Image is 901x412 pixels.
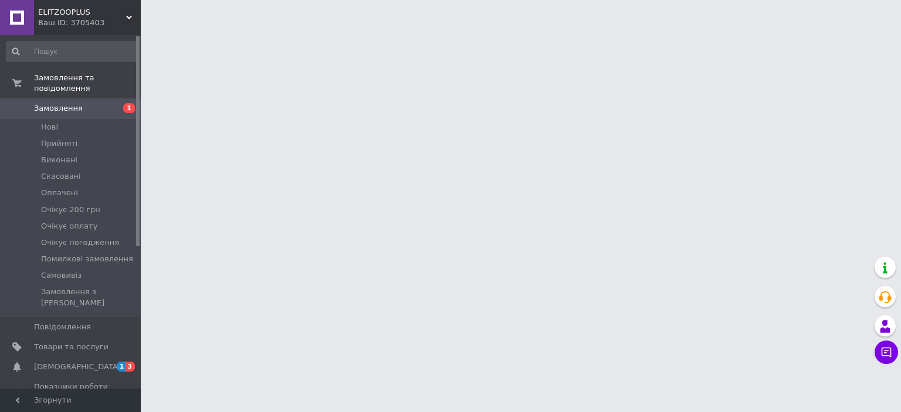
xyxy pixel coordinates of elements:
span: Самовивіз [41,270,82,281]
button: Чат з покупцем [875,341,898,364]
span: Замовлення з [PERSON_NAME] [41,287,137,308]
span: Показники роботи компанії [34,382,109,403]
div: Ваш ID: 3705403 [38,18,141,28]
span: Замовлення [34,103,83,114]
span: Помилкові замовлення [41,254,133,264]
span: [DEMOGRAPHIC_DATA] [34,362,121,372]
span: Товари та послуги [34,342,109,352]
span: 1 [123,103,135,113]
span: Скасовані [41,171,81,182]
span: Повідомлення [34,322,91,332]
input: Пошук [6,41,138,62]
span: Замовлення та повідомлення [34,73,141,94]
span: 3 [126,362,135,372]
span: ELITZOOPLUS [38,7,126,18]
span: Виконані [41,155,77,165]
span: 1 [117,362,126,372]
span: Очікує оплату [41,221,97,231]
span: Нові [41,122,58,132]
span: Очікує 200 грн [41,205,100,215]
span: Оплачені [41,188,78,198]
span: Прийняті [41,138,77,149]
span: Очікує погодження [41,237,119,248]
